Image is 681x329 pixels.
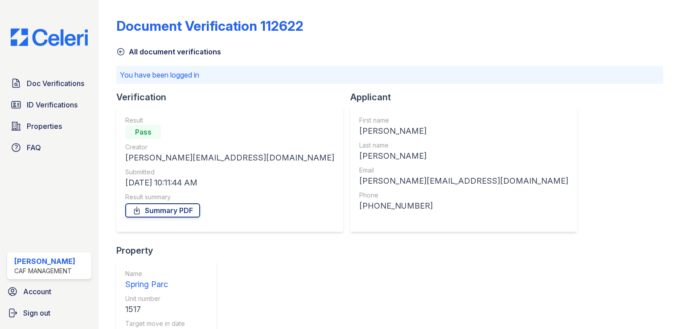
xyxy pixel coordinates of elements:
span: Properties [27,121,62,132]
span: Account [23,286,51,297]
div: Spring Parc [125,278,185,291]
div: [DATE] 10:11:44 AM [125,177,334,189]
div: [PERSON_NAME][EMAIL_ADDRESS][DOMAIN_NAME] [359,175,568,187]
div: Target move in date [125,319,185,328]
div: Name [125,269,185,278]
div: Result summary [125,193,334,202]
div: [PERSON_NAME][EMAIL_ADDRESS][DOMAIN_NAME] [125,152,334,164]
div: First name [359,116,568,125]
a: All document verifications [116,46,221,57]
div: Phone [359,191,568,200]
div: Pass [125,125,161,139]
div: Last name [359,141,568,150]
a: FAQ [7,139,91,156]
span: Doc Verifications [27,78,84,89]
div: Creator [125,143,334,152]
a: Properties [7,117,91,135]
div: [PERSON_NAME] [359,150,568,162]
div: [PHONE_NUMBER] [359,200,568,212]
div: [PERSON_NAME] [14,256,75,267]
span: FAQ [27,142,41,153]
div: Document Verification 112622 [116,18,304,34]
div: Email [359,166,568,175]
div: Property [116,244,223,257]
img: CE_Logo_Blue-a8612792a0a2168367f1c8372b55b34899dd931a85d93a1a3d3e32e68fde9ad4.png [4,29,95,46]
p: You have been logged in [120,70,660,80]
a: Sign out [4,304,95,322]
div: 1517 [125,303,185,316]
div: Unit number [125,294,185,303]
div: Result [125,116,334,125]
div: Submitted [125,168,334,177]
a: ID Verifications [7,96,91,114]
a: Account [4,283,95,300]
a: Name Spring Parc [125,269,185,291]
div: CAF Management [14,267,75,276]
a: Doc Verifications [7,74,91,92]
div: Verification [116,91,350,103]
div: Applicant [350,91,584,103]
a: Summary PDF [125,203,200,218]
span: Sign out [23,308,50,318]
span: ID Verifications [27,99,78,110]
div: [PERSON_NAME] [359,125,568,137]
